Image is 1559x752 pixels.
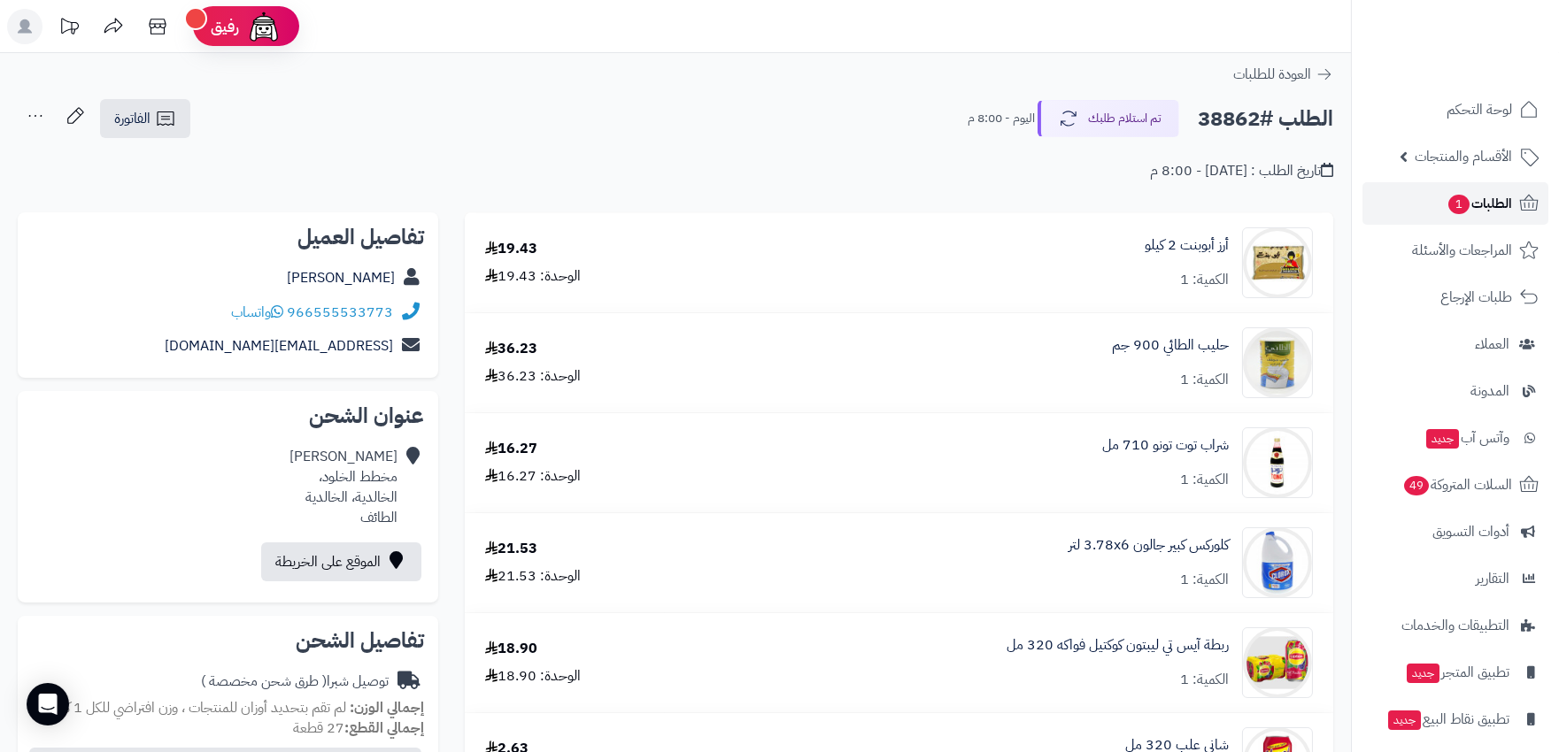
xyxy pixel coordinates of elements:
a: شراب توت تونو 710 مل [1102,435,1229,456]
a: واتساب [231,302,283,323]
span: العملاء [1475,332,1509,357]
span: المراجعات والأسئلة [1412,238,1512,263]
div: الوحدة: 36.23 [485,366,581,387]
h2: عنوان الشحن [32,405,424,426]
img: ai-face.png [246,9,282,44]
span: لم تقم بتحديد أوزان للمنتجات ، وزن افتراضي للكل 1 كجم [47,697,346,718]
a: لوحة التحكم [1362,88,1548,131]
a: الفاتورة [100,99,190,138]
a: تطبيق نقاط البيعجديد [1362,698,1548,740]
img: 1664177005-%D8%AA%D9%86%D8%B2%D9%8A%D9%84%20(19)-90x90.jpg [1243,227,1312,298]
h2: الطلب #38862 [1198,101,1333,137]
div: 36.23 [485,339,537,359]
a: أرز أبوبنت 2 كيلو [1145,235,1229,256]
img: logo-2.png [1439,45,1542,82]
div: الكمية: 1 [1180,370,1229,390]
div: الكمية: 1 [1180,270,1229,290]
button: تم استلام طلبك [1038,100,1179,137]
a: وآتس آبجديد [1362,417,1548,459]
small: اليوم - 8:00 م [968,110,1035,127]
span: وآتس آب [1424,426,1509,450]
span: جديد [1426,429,1459,449]
div: 19.43 [485,239,537,259]
span: لوحة التحكم [1447,97,1512,122]
a: العملاء [1362,323,1548,365]
div: 16.27 [485,439,537,459]
div: الوحدة: 19.43 [485,266,581,287]
div: الكمية: 1 [1180,670,1229,690]
a: المراجعات والأسئلة [1362,229,1548,272]
span: جديد [1407,664,1439,683]
span: التقارير [1476,566,1509,591]
a: العودة للطلبات [1233,64,1333,85]
strong: إجمالي القطع: [344,717,424,739]
a: تحديثات المنصة [47,9,91,49]
div: 21.53 [485,539,537,559]
div: Open Intercom Messenger [27,683,69,725]
h2: تفاصيل العميل [32,226,424,248]
span: طلبات الإرجاع [1440,285,1512,310]
a: التقارير [1362,557,1548,600]
a: طلبات الإرجاع [1362,276,1548,318]
span: جديد [1388,710,1421,730]
a: [EMAIL_ADDRESS][DOMAIN_NAME] [165,335,393,357]
span: الطلبات [1447,191,1512,216]
div: تاريخ الطلب : [DATE] - 8:00 م [1150,161,1333,181]
a: [PERSON_NAME] [287,267,395,288]
div: الوحدة: 16.27 [485,466,581,487]
a: السلات المتروكة49 [1362,464,1548,506]
img: 2122dbd1862e6c5b0de6be98cd7ded71f31b-90x90.jpg [1243,327,1312,398]
a: 966555533773 [287,302,393,323]
img: 936737c91cdce5ecdfc9c38c0abb2067bb3-90x90.jpg [1243,427,1312,498]
div: الوحدة: 18.90 [485,666,581,687]
a: التطبيقات والخدمات [1362,604,1548,647]
a: تطبيق المتجرجديد [1362,651,1548,694]
div: [PERSON_NAME] مخطط الخلود، الخالدية، الخالدية الطائف [289,447,397,527]
img: 1666598398-rfZydPlust6BLII32GyaKPzg0Dt5N1AR2LnLKb6e-90x90.jpg [1243,527,1312,598]
div: الكمية: 1 [1180,470,1229,490]
span: السلات المتروكة [1402,472,1512,497]
span: ( طرق شحن مخصصة ) [201,671,327,692]
div: الكمية: 1 [1180,570,1229,590]
div: الوحدة: 21.53 [485,566,581,587]
span: 1 [1448,195,1470,214]
span: 49 [1404,476,1429,495]
span: رفيق [211,16,239,37]
a: الموقع على الخريطة [261,542,421,581]
div: 18.90 [485,639,537,659]
small: 27 قطعة [293,717,424,739]
a: ربطة آيس تي ليبتون كوكتيل فواكه 320 مل [1007,635,1229,656]
a: أدوات التسويق [1362,510,1548,553]
span: أدوات التسويق [1432,519,1509,544]
span: تطبيق المتجر [1405,660,1509,685]
span: الأقسام والمنتجات [1415,144,1512,169]
h2: تفاصيل الشحن [32,630,424,651]
span: العودة للطلبات [1233,64,1311,85]
span: التطبيقات والخدمات [1401,613,1509,638]
strong: إجمالي الوزن: [350,697,424,718]
img: 1677255351-%D8%A7%D9%84%D8%AA%D9%82%D8%A7%D8%B7%20%D8%A7%D9%84%D9%88%D9%8A%D8%A8_24-2-2023_191223... [1243,627,1312,698]
a: حليب الطائي 900 جم [1112,335,1229,356]
a: الطلبات1 [1362,182,1548,225]
span: المدونة [1470,379,1509,403]
span: تطبيق نقاط البيع [1386,707,1509,732]
div: توصيل شبرا [201,671,389,692]
a: كلوركس كبير جالون 3.78x6 لتر [1069,535,1229,556]
span: الفاتورة [114,108,150,129]
a: المدونة [1362,370,1548,412]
